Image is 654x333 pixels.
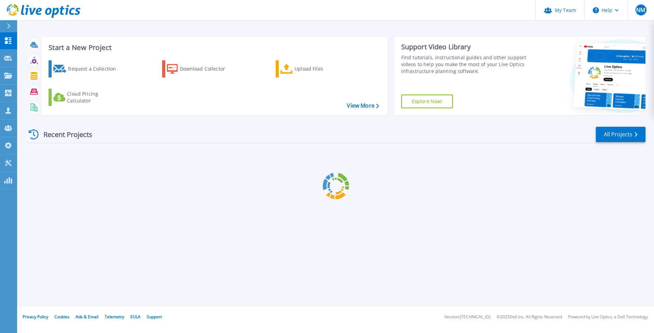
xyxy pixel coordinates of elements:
li: Version: [TECHNICAL_ID] [444,315,490,319]
h3: Start a New Project [49,44,379,51]
a: Request a Collection [49,60,125,77]
div: Recent Projects [26,126,102,143]
a: EULA [130,314,141,320]
a: Support [147,314,162,320]
div: Support Video Library [401,42,529,51]
div: Upload Files [295,62,349,76]
li: Powered by Live Optics, a Dell Technology [568,315,648,319]
a: Ads & Email [76,314,99,320]
div: Find tutorials, instructional guides and other support videos to help you make the most of your L... [401,54,529,75]
a: View More [347,102,379,109]
div: Request a Collection [68,62,123,76]
li: © 2025 Dell Inc. All Rights Reserved [497,315,562,319]
a: Upload Files [276,60,352,77]
a: Cloud Pricing Calculator [49,89,125,106]
a: Download Collector [162,60,238,77]
a: Explore Now! [401,95,453,108]
a: Cookies [54,314,69,320]
a: All Projects [596,127,645,142]
span: NM [636,7,645,13]
a: Telemetry [105,314,124,320]
a: Privacy Policy [23,314,48,320]
div: Download Collector [180,62,235,76]
div: Cloud Pricing Calculator [67,90,122,104]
